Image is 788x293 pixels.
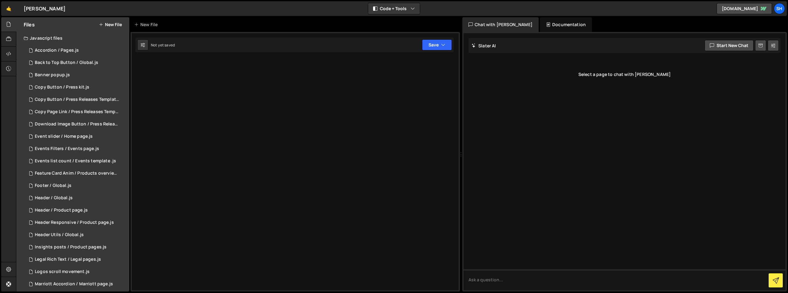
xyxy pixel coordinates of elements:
[24,81,129,93] div: 9427/33041.js
[35,232,84,238] div: Header Utils / Global.js
[368,3,420,14] button: Code + Tools
[35,85,89,90] div: Copy Button / Press kit.js
[35,220,114,225] div: Header Responsive / Product page.js
[16,32,129,44] div: Javascript files
[35,244,107,250] div: Insights posts / Product pages.js
[717,3,772,14] a: [DOMAIN_NAME]
[24,180,129,192] div: 9427/21318.js
[35,171,120,176] div: Feature Card Anim / Products overview page.js
[705,40,754,51] button: Start new chat
[24,216,129,229] div: 9427/22226.js
[35,158,116,164] div: Events list count / Events template .js
[472,43,496,49] h2: Slater AI
[151,42,175,48] div: Not yet saved
[24,253,129,266] div: 9427/22618.js
[35,134,93,139] div: Event slider / Home page.js
[35,183,71,188] div: Footer / Global.js
[24,106,131,118] div: 9427/21763.js
[774,3,785,14] a: Sh
[35,281,113,287] div: Marriott Accordion / Marriott page.js
[24,44,129,57] div: 9427/20653.js
[24,266,129,278] div: 9427/41992.js
[99,22,122,27] button: New File
[35,97,120,102] div: Copy Button / Press Releases Template .js
[462,17,539,32] div: Chat with [PERSON_NAME]
[422,39,452,50] button: Save
[24,21,35,28] h2: Files
[35,121,120,127] div: Download Image Button / Press Release Template.js
[24,93,131,106] div: 9427/21755.js
[35,60,98,65] div: Back to Top Button / Global.js
[35,257,101,262] div: Legal Rich Text / Legal pages.js
[35,48,79,53] div: Accordion / Pages.js
[35,269,90,275] div: Logos scroll movement.js
[24,57,129,69] div: 9427/21383.js
[24,229,129,241] div: 9427/22236.js
[24,241,129,253] div: 9427/23957.js
[24,278,129,290] div: 9427/39878.js
[35,72,70,78] div: Banner popup.js
[24,130,129,143] div: 9427/45053.js
[24,143,129,155] div: 9427/23776.js
[24,155,129,167] div: 9427/24082.js
[35,195,73,201] div: Header / Global.js
[24,192,129,204] div: 9427/21456.js
[540,17,592,32] div: Documentation
[35,109,120,115] div: Copy Page Link / Press Releases Template.js
[24,118,131,130] div: 9427/21765.js
[35,146,99,152] div: Events Filters / Events page.js
[24,5,66,12] div: [PERSON_NAME]
[134,22,160,28] div: New File
[24,69,129,81] div: 9427/46576.js
[24,167,131,180] div: 9427/22336.js
[1,1,16,16] a: 🤙
[24,204,129,216] div: 9427/22099.js
[35,208,88,213] div: Header / Product page.js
